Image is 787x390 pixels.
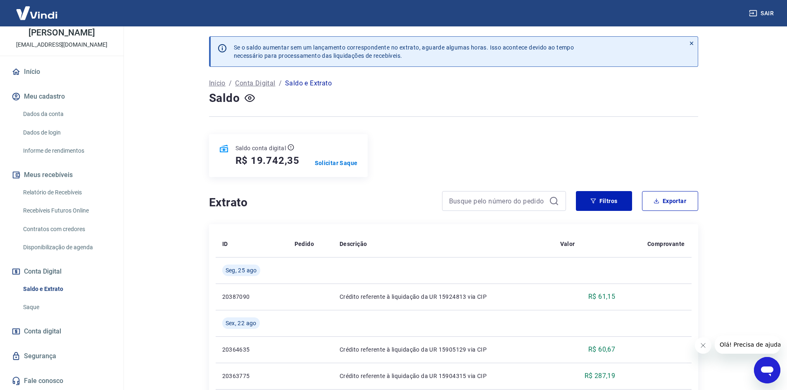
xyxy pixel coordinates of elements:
img: Vindi [10,0,64,26]
h5: R$ 19.742,35 [235,154,300,167]
p: R$ 287,19 [585,371,616,381]
button: Conta Digital [10,262,114,281]
a: Recebíveis Futuros Online [20,202,114,219]
p: Saldo e Extrato [285,78,332,88]
p: R$ 60,67 [588,345,615,355]
a: Dados de login [20,124,114,141]
a: Disponibilização de agenda [20,239,114,256]
p: Crédito referente à liquidação da UR 15905129 via CIP [340,345,547,354]
span: Olá! Precisa de ajuda? [5,6,69,12]
p: Descrição [340,240,367,248]
button: Sair [747,6,777,21]
button: Meu cadastro [10,87,114,106]
p: Se o saldo aumentar sem um lançamento correspondente no extrato, aguarde algumas horas. Isso acon... [234,43,574,60]
a: Fale conosco [10,372,114,390]
span: Conta digital [24,326,61,337]
p: ID [222,240,228,248]
p: Crédito referente à liquidação da UR 15924813 via CIP [340,293,547,301]
span: Seg, 25 ago [226,266,257,274]
p: Valor [560,240,575,248]
a: Contratos com credores [20,221,114,238]
span: Sex, 22 ago [226,319,257,327]
iframe: Botão para abrir a janela de mensagens [754,357,780,383]
button: Exportar [642,191,698,211]
a: Relatório de Recebíveis [20,184,114,201]
iframe: Fechar mensagem [695,337,711,354]
p: / [279,78,282,88]
a: Solicitar Saque [315,159,358,167]
a: Segurança [10,347,114,365]
p: 20363775 [222,372,281,380]
p: 20387090 [222,293,281,301]
iframe: Mensagem da empresa [715,336,780,354]
a: Dados da conta [20,106,114,123]
h4: Saldo [209,90,240,106]
p: Pedido [295,240,314,248]
p: [PERSON_NAME] [29,28,95,37]
p: Comprovante [647,240,685,248]
a: Início [10,63,114,81]
input: Busque pelo número do pedido [449,195,546,207]
p: R$ 61,15 [588,292,615,302]
p: 20364635 [222,345,281,354]
p: / [229,78,232,88]
a: Saque [20,299,114,316]
p: [EMAIL_ADDRESS][DOMAIN_NAME] [16,40,107,49]
a: Conta Digital [235,78,275,88]
h4: Extrato [209,194,432,211]
p: Saldo conta digital [235,144,286,152]
button: Meus recebíveis [10,166,114,184]
a: Conta digital [10,322,114,340]
p: Crédito referente à liquidação da UR 15904315 via CIP [340,372,547,380]
a: Saldo e Extrato [20,281,114,298]
button: Filtros [576,191,632,211]
a: Início [209,78,226,88]
a: Informe de rendimentos [20,142,114,159]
